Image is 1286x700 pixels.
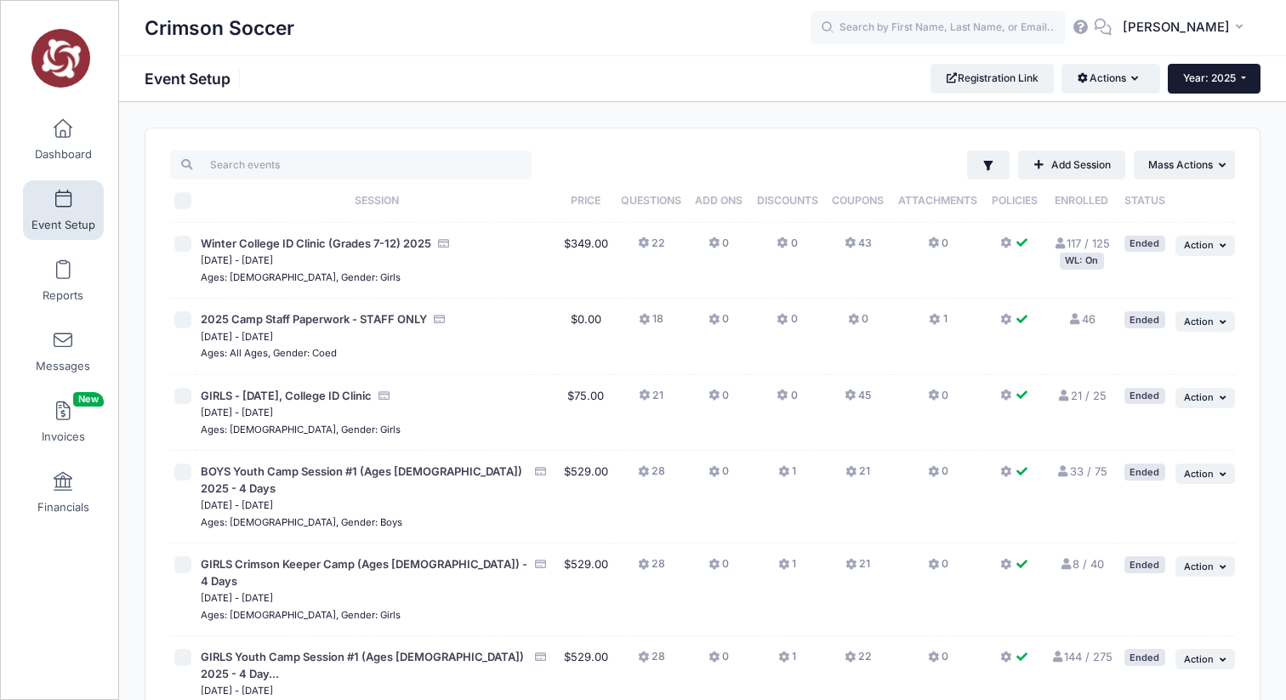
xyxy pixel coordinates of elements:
[201,236,431,250] span: Winter College ID Clinic (Grades 7-12) 2025
[23,251,104,310] a: Reports
[1056,464,1107,478] a: 33 / 75
[29,26,93,90] img: Crimson Soccer
[928,556,948,581] button: 0
[1148,158,1213,171] span: Mass Actions
[689,179,749,223] th: Add Ons
[1175,464,1235,484] button: Action
[201,407,273,418] small: [DATE] - [DATE]
[848,311,868,336] button: 0
[1124,236,1165,252] div: Ended
[1123,18,1230,37] span: [PERSON_NAME]
[534,466,548,477] i: Accepting Credit Card Payments
[1184,468,1214,480] span: Action
[201,347,337,359] small: Ages: All Ages, Gender: Coed
[1118,179,1171,223] th: Status
[811,11,1066,45] input: Search by First Name, Last Name, or Email...
[1168,64,1260,93] button: Year: 2025
[992,194,1038,207] span: Policies
[1124,311,1165,327] div: Ended
[1061,64,1159,93] button: Actions
[35,147,92,162] span: Dashboard
[928,649,948,674] button: 0
[1124,649,1165,665] div: Ended
[201,499,273,511] small: [DATE] - [DATE]
[614,179,689,223] th: Questions
[928,236,948,260] button: 0
[534,652,548,663] i: Accepting Credit Card Payments
[638,556,665,581] button: 28
[1175,556,1235,577] button: Action
[1067,312,1095,326] a: 46
[23,180,104,240] a: Event Setup
[201,312,427,326] span: 2025 Camp Staff Paperwork - STAFF ONLY
[832,194,884,207] span: Coupons
[31,218,95,232] span: Event Setup
[1050,650,1112,663] a: 144 / 275
[1018,151,1125,179] a: Add Session
[201,254,273,266] small: [DATE] - [DATE]
[708,464,729,488] button: 0
[557,451,613,543] td: $529.00
[778,649,796,674] button: 1
[930,64,1054,93] a: Registration Link
[201,516,402,528] small: Ages: [DEMOGRAPHIC_DATA], Gender: Boys
[639,311,663,336] button: 18
[23,392,104,452] a: InvoicesNew
[170,151,532,179] input: Search events
[201,271,401,283] small: Ages: [DEMOGRAPHIC_DATA], Gender: Girls
[23,463,104,522] a: Financials
[749,179,825,223] th: Discounts
[891,179,986,223] th: Attachments
[757,194,818,207] span: Discounts
[1183,71,1236,84] span: Year: 2025
[638,236,665,260] button: 22
[42,430,85,444] span: Invoices
[201,650,524,680] span: GIRLS Youth Camp Session #1 (Ages [DEMOGRAPHIC_DATA]) 2025 - 4 Day...
[639,388,663,413] button: 21
[1060,253,1104,269] div: WL: On
[1124,464,1165,480] div: Ended
[777,311,797,336] button: 0
[845,388,871,413] button: 45
[708,649,729,674] button: 0
[43,288,83,303] span: Reports
[1059,557,1104,571] a: 8 / 40
[1175,388,1235,408] button: Action
[557,223,613,299] td: $349.00
[557,299,613,375] td: $0.00
[557,543,613,636] td: $529.00
[1053,236,1110,250] a: 117 / 125
[898,194,977,207] span: Attachments
[1184,316,1214,327] span: Action
[145,70,245,88] h1: Event Setup
[985,179,1044,223] th: Policies
[708,311,729,336] button: 0
[778,464,796,488] button: 1
[1175,649,1235,669] button: Action
[708,388,729,413] button: 0
[557,179,613,223] th: Price
[777,236,797,260] button: 0
[777,388,797,413] button: 0
[37,500,89,515] span: Financials
[201,609,401,621] small: Ages: [DEMOGRAPHIC_DATA], Gender: Girls
[708,556,729,581] button: 0
[1184,653,1214,665] span: Action
[145,9,294,48] h1: Crimson Soccer
[1045,179,1118,223] th: Enrolled
[201,592,273,604] small: [DATE] - [DATE]
[778,556,796,581] button: 1
[201,464,522,495] span: BOYS Youth Camp Session #1 (Ages [DEMOGRAPHIC_DATA]) 2025 - 4 Days
[36,359,90,373] span: Messages
[1184,561,1214,572] span: Action
[708,236,729,260] button: 0
[378,390,391,401] i: Accepting Credit Card Payments
[929,311,947,336] button: 1
[928,388,948,413] button: 0
[201,685,273,697] small: [DATE] - [DATE]
[201,557,527,588] span: GIRLS Crimson Keeper Camp (Ages [DEMOGRAPHIC_DATA]) - 4 Days
[1175,311,1235,332] button: Action
[201,424,401,435] small: Ages: [DEMOGRAPHIC_DATA], Gender: Girls
[621,194,681,207] span: Questions
[73,392,104,407] span: New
